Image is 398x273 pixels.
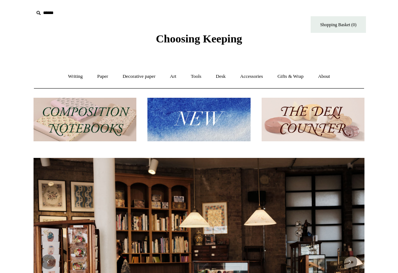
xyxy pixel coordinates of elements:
span: Choosing Keeping [156,32,242,45]
a: Accessories [234,67,270,86]
img: New.jpg__PID:f73bdf93-380a-4a35-bcfe-7823039498e1 [147,98,250,142]
a: About [311,67,337,86]
a: Decorative paper [116,67,162,86]
a: Writing [62,67,90,86]
a: Gifts & Wrap [271,67,310,86]
a: Desk [209,67,233,86]
button: Next [342,255,357,269]
a: Tools [184,67,208,86]
img: 202302 Composition ledgers.jpg__PID:69722ee6-fa44-49dd-a067-31375e5d54ec [34,98,136,142]
img: The Deli Counter [262,98,364,142]
a: Paper [91,67,115,86]
a: Choosing Keeping [156,38,242,44]
button: Previous [41,255,56,269]
a: Shopping Basket (0) [311,16,366,33]
a: Art [163,67,183,86]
